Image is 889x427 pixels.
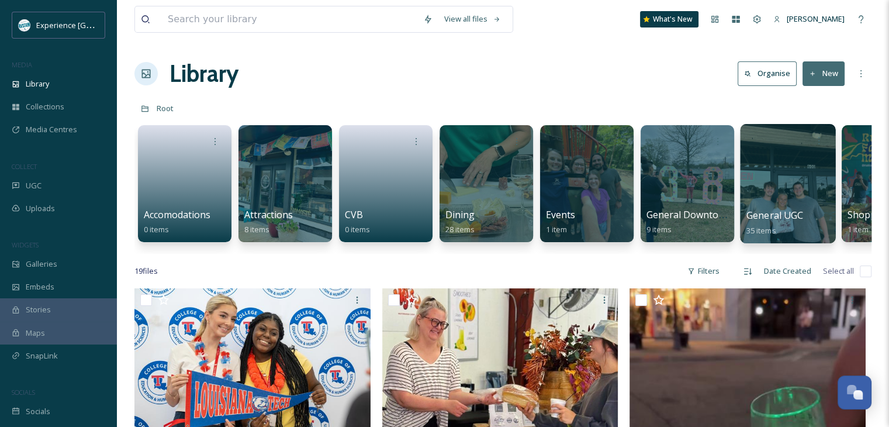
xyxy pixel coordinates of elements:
[767,8,850,30] a: [PERSON_NAME]
[12,240,39,249] span: WIDGETS
[144,209,210,235] a: Accomodations0 items
[244,224,269,235] span: 8 items
[134,266,158,277] span: 19 file s
[738,61,802,85] a: Organise
[345,224,370,235] span: 0 items
[445,208,475,221] span: Dining
[546,209,575,235] a: Events1 item
[746,209,804,222] span: General UGC
[682,260,725,283] div: Filters
[646,209,731,235] a: General Downtown9 items
[162,6,417,32] input: Search your library
[26,350,58,361] span: SnapLink
[26,203,55,214] span: Uploads
[144,208,210,221] span: Accomodations
[445,224,475,235] span: 28 items
[244,209,293,235] a: Attractions8 items
[12,60,32,69] span: MEDIA
[823,266,854,277] span: Select all
[157,103,174,113] span: Root
[12,388,35,397] span: SOCIALS
[848,224,869,235] span: 1 item
[345,208,363,221] span: CVB
[787,13,845,24] span: [PERSON_NAME]
[26,78,49,89] span: Library
[738,61,797,85] button: Organise
[445,209,475,235] a: Dining28 items
[26,124,77,135] span: Media Centres
[640,11,698,27] a: What's New
[19,19,30,31] img: 24IZHUKKFBA4HCESFN4PRDEIEY.avif
[546,224,567,235] span: 1 item
[26,304,51,315] span: Stories
[802,61,845,85] button: New
[746,210,804,236] a: General UGC35 items
[26,101,64,112] span: Collections
[26,259,57,270] span: Galleries
[646,208,731,221] span: General Downtown
[36,19,152,30] span: Experience [GEOGRAPHIC_DATA]
[26,406,50,417] span: Socials
[838,376,871,409] button: Open Chat
[26,180,41,191] span: UGC
[244,208,293,221] span: Attractions
[438,8,507,30] a: View all files
[345,209,370,235] a: CVB0 items
[144,224,169,235] span: 0 items
[157,101,174,115] a: Root
[26,281,54,292] span: Embeds
[12,162,37,171] span: COLLECT
[646,224,672,235] span: 9 items
[758,260,817,283] div: Date Created
[170,56,238,91] a: Library
[546,208,575,221] span: Events
[746,225,776,235] span: 35 items
[26,328,45,339] span: Maps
